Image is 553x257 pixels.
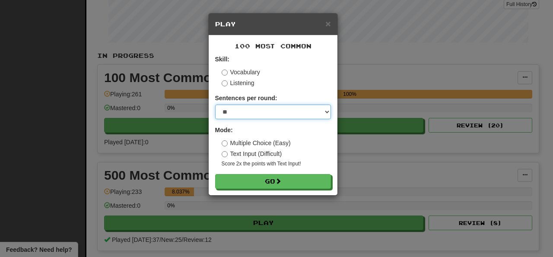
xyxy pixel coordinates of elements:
label: Text Input (Difficult) [222,149,282,158]
label: Listening [222,79,254,87]
input: Text Input (Difficult) [222,151,228,157]
input: Multiple Choice (Easy) [222,140,228,146]
input: Vocabulary [222,70,228,76]
span: × [325,19,331,29]
button: Go [215,174,331,189]
strong: Skill: [215,56,229,63]
span: 100 Most Common [235,42,311,50]
strong: Mode: [215,127,233,133]
h5: Play [215,20,331,29]
small: Score 2x the points with Text Input ! [222,160,331,168]
label: Vocabulary [222,68,260,76]
button: Close [325,19,331,28]
input: Listening [222,80,228,86]
label: Multiple Choice (Easy) [222,139,291,147]
label: Sentences per round: [215,94,277,102]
